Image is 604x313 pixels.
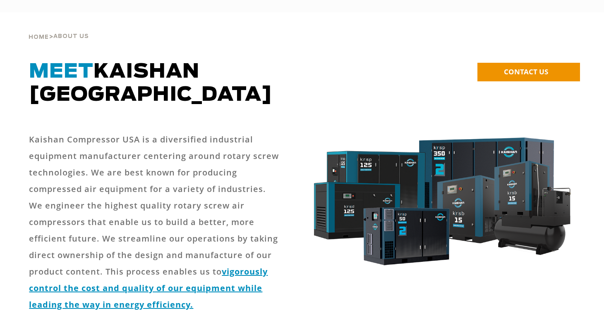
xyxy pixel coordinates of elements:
[29,35,49,40] span: Home
[29,62,93,82] span: Meet
[29,33,49,40] a: Home
[29,266,268,310] a: vigorously control the cost and quality of our equipment while leading the way in energy efficiency.
[307,131,575,276] img: krsb
[477,63,580,81] a: CONTACT US
[53,34,89,39] span: About Us
[29,12,89,44] div: >
[504,67,548,76] span: CONTACT US
[29,62,273,105] span: Kaishan [GEOGRAPHIC_DATA]
[29,131,280,313] p: Kaishan Compressor USA is a diversified industrial equipment manufacturer centering around rotary...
